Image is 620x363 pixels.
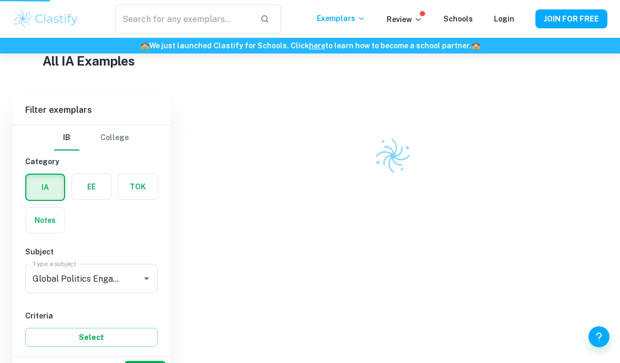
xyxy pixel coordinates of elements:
[443,15,473,23] a: Schools
[13,8,79,29] img: Clastify logo
[13,95,170,125] h6: Filter exemplars
[494,15,514,23] a: Login
[309,41,325,50] a: here
[100,125,129,151] button: College
[2,40,618,51] h6: We just launched Clastify for Schools. Click to learn how to become a school partner.
[140,41,149,50] span: 🏫
[535,9,607,28] button: JOIN FOR FREE
[25,310,158,322] h6: Criteria
[588,326,609,347] button: Help and Feedback
[115,4,252,34] input: Search for any exemplars...
[471,41,480,50] span: 🏫
[26,208,65,233] button: Notes
[139,271,154,286] button: Open
[387,14,422,25] p: Review
[25,328,158,347] button: Select
[33,259,76,268] label: Type a subject
[25,246,158,258] h6: Subject
[25,156,158,167] h6: Category
[54,125,79,151] button: IB
[317,13,366,24] p: Exemplars
[54,125,129,151] div: Filter type choice
[72,174,111,199] button: EE
[118,174,157,199] button: TOK
[371,134,416,178] img: Clastify logo
[43,51,578,70] h1: All IA Examples
[26,175,64,200] button: IA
